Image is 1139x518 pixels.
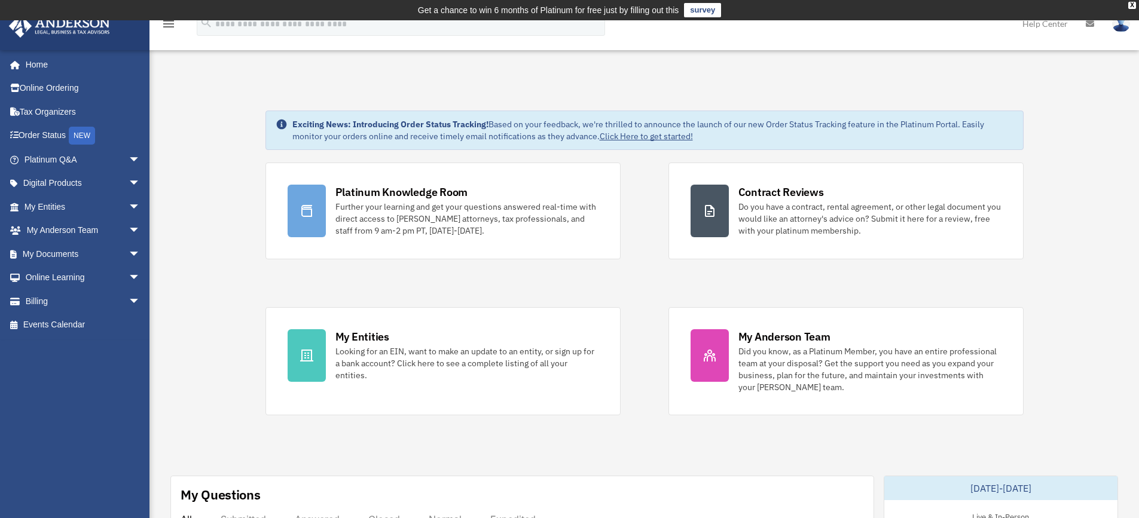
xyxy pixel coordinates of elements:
[884,476,1117,500] div: [DATE]-[DATE]
[265,163,621,259] a: Platinum Knowledge Room Further your learning and get your questions answered real-time with dire...
[418,3,679,17] div: Get a chance to win 6 months of Platinum for free just by filling out this
[8,100,158,124] a: Tax Organizers
[8,266,158,290] a: Online Learningarrow_drop_down
[129,219,152,243] span: arrow_drop_down
[129,195,152,219] span: arrow_drop_down
[5,14,114,38] img: Anderson Advisors Platinum Portal
[8,289,158,313] a: Billingarrow_drop_down
[335,201,598,237] div: Further your learning and get your questions answered real-time with direct access to [PERSON_NAM...
[129,289,152,314] span: arrow_drop_down
[161,17,176,31] i: menu
[1128,2,1136,9] div: close
[335,185,468,200] div: Platinum Knowledge Room
[8,171,158,195] a: Digital Productsarrow_drop_down
[8,219,158,243] a: My Anderson Teamarrow_drop_down
[8,195,158,219] a: My Entitiesarrow_drop_down
[129,266,152,290] span: arrow_drop_down
[8,242,158,266] a: My Documentsarrow_drop_down
[335,329,389,344] div: My Entities
[8,53,152,76] a: Home
[292,118,1013,142] div: Based on your feedback, we're thrilled to announce the launch of our new Order Status Tracking fe...
[1112,15,1130,32] img: User Pic
[8,76,158,100] a: Online Ordering
[265,307,621,415] a: My Entities Looking for an EIN, want to make an update to an entity, or sign up for a bank accoun...
[292,119,488,130] strong: Exciting News: Introducing Order Status Tracking!
[668,307,1024,415] a: My Anderson Team Did you know, as a Platinum Member, you have an entire professional team at your...
[129,242,152,266] span: arrow_drop_down
[684,3,721,17] a: survey
[738,201,1001,237] div: Do you have a contract, rental agreement, or other legal document you would like an attorney's ad...
[200,16,213,29] i: search
[8,313,158,337] a: Events Calendar
[161,21,176,31] a: menu
[181,486,261,504] div: My Questions
[129,148,152,172] span: arrow_drop_down
[738,185,824,200] div: Contract Reviews
[738,329,830,344] div: My Anderson Team
[738,345,1001,393] div: Did you know, as a Platinum Member, you have an entire professional team at your disposal? Get th...
[600,131,693,142] a: Click Here to get started!
[129,171,152,196] span: arrow_drop_down
[69,127,95,145] div: NEW
[335,345,598,381] div: Looking for an EIN, want to make an update to an entity, or sign up for a bank account? Click her...
[668,163,1024,259] a: Contract Reviews Do you have a contract, rental agreement, or other legal document you would like...
[8,148,158,171] a: Platinum Q&Aarrow_drop_down
[8,124,158,148] a: Order StatusNEW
